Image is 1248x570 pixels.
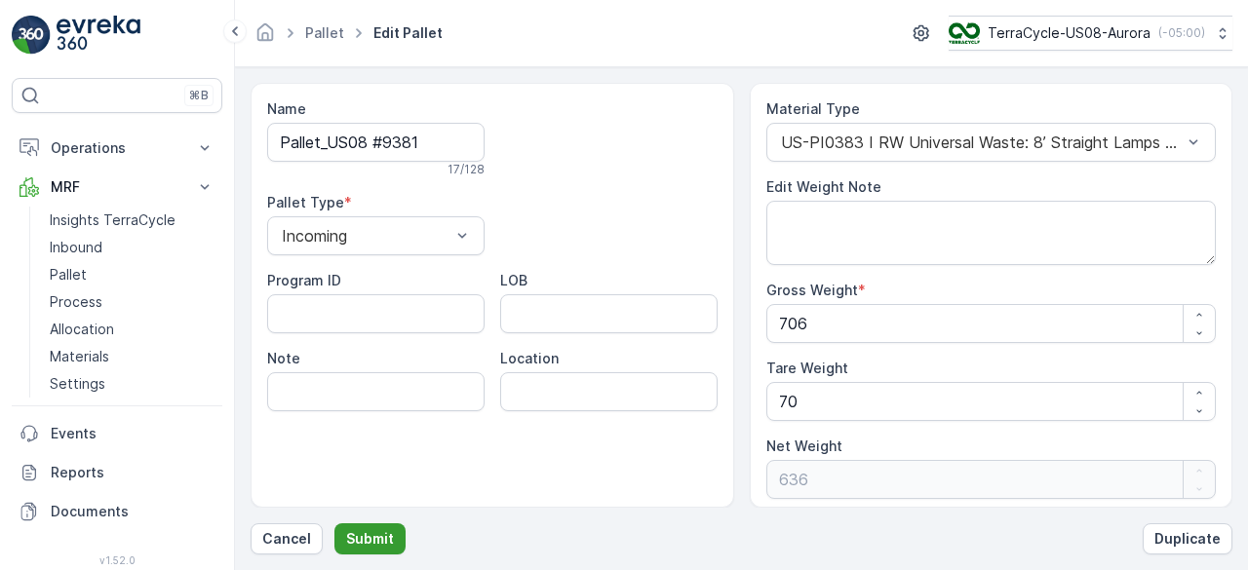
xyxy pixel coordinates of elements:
span: v 1.52.0 [12,554,222,566]
p: ( -05:00 ) [1158,25,1205,41]
p: Pallet_US08 #8763 [548,17,696,40]
a: Pallet [305,24,344,41]
p: 17 / 128 [448,162,485,177]
p: TerraCycle-US08-Aurora [988,23,1150,43]
a: Process [42,288,222,316]
label: Location [500,350,559,366]
p: Documents [51,502,214,521]
button: TerraCycle-US08-Aurora(-05:00) [949,16,1232,51]
img: logo_light-DOdMpM7g.png [57,16,140,55]
p: Cancel [262,529,311,549]
span: Total Weight : [17,352,114,368]
button: Submit [334,523,406,554]
a: Documents [12,492,222,531]
p: Allocation [50,320,114,339]
span: US-PI0132 I Books and Magazines [83,480,312,497]
span: [PERSON_NAME] [103,448,214,465]
p: Pallet [50,265,87,285]
span: Material : [17,480,83,497]
p: Duplicate [1154,529,1221,549]
p: Settings [50,374,105,394]
p: Submit [346,529,394,549]
label: Name [267,100,306,117]
label: Net Weight [766,437,842,454]
p: Process [50,292,102,312]
span: Tare Weight : [17,416,109,433]
img: logo [12,16,51,55]
p: Materials [50,347,109,366]
span: Asset Type : [17,448,103,465]
label: Material Type [766,100,860,117]
label: Program ID [267,272,341,288]
a: Materials [42,343,222,370]
span: Net Weight : [17,384,102,400]
a: Insights TerraCycle [42,207,222,234]
span: Name : [17,320,64,336]
span: Edit Pallet [370,23,447,43]
p: Insights TerraCycle [50,210,175,230]
p: Events [51,424,214,443]
a: Pallet [42,261,222,288]
a: Allocation [42,316,222,343]
label: Note [267,350,300,366]
span: Pallet_US08 #8763 [64,320,192,336]
span: 597 [102,384,128,400]
label: Tare Weight [766,360,848,376]
p: Reports [51,463,214,482]
a: Settings [42,370,222,398]
p: Inbound [50,238,102,257]
a: Events [12,414,222,453]
img: image_ci7OI47.png [949,22,980,44]
button: Cancel [251,523,323,554]
p: ⌘B [189,88,209,103]
a: Reports [12,453,222,492]
a: Inbound [42,234,222,261]
label: LOB [500,272,527,288]
p: Operations [51,138,183,158]
span: 667 [114,352,140,368]
span: 70 [109,416,127,433]
label: Gross Weight [766,282,858,298]
button: MRF [12,168,222,207]
button: Duplicate [1143,523,1232,554]
p: MRF [51,177,183,197]
label: Pallet Type [267,194,344,210]
button: Operations [12,129,222,168]
label: Edit Weight Note [766,178,881,195]
a: Homepage [254,29,276,46]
